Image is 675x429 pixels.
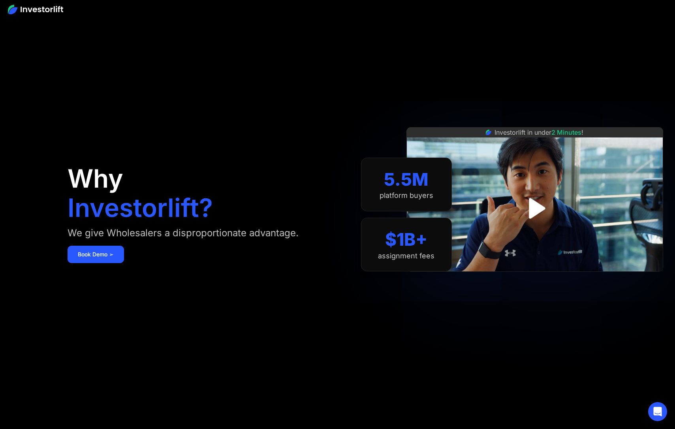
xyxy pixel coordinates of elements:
[385,229,427,250] div: $1B+
[648,402,667,421] div: Open Intercom Messenger
[384,169,429,190] div: 5.5M
[68,227,299,239] div: We give Wholesalers a disproportionate advantage.
[551,128,581,136] span: 2 Minutes
[378,252,434,260] div: assignment fees
[380,191,433,200] div: platform buyers
[476,276,594,285] iframe: Customer reviews powered by Trustpilot
[68,246,124,263] a: Book Demo ➢
[68,166,123,191] h1: Why
[494,128,583,137] div: Investorlift in under !
[517,191,552,226] a: open lightbox
[68,195,213,220] h1: Investorlift?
